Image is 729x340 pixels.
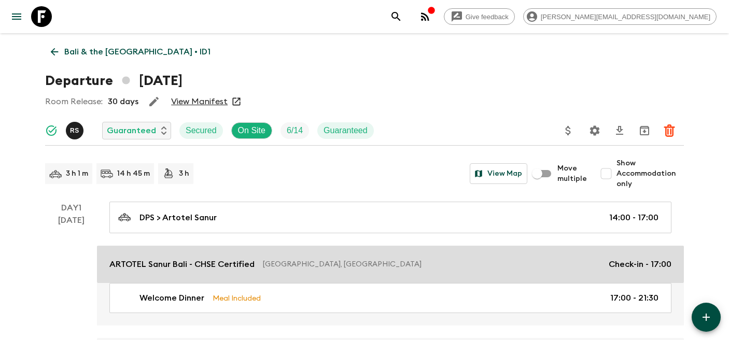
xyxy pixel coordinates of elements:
div: [PERSON_NAME][EMAIL_ADDRESS][DOMAIN_NAME] [523,8,717,25]
button: Delete [659,120,680,141]
p: 3 h 1 m [66,168,88,179]
a: DPS > Artotel Sanur14:00 - 17:00 [109,202,671,233]
p: Secured [186,124,217,137]
div: Trip Fill [281,122,309,139]
a: Welcome DinnerMeal Included17:00 - 21:30 [109,283,671,313]
div: Secured [179,122,223,139]
p: Meal Included [213,292,261,304]
a: ARTOTEL Sanur Bali - CHSE Certified[GEOGRAPHIC_DATA], [GEOGRAPHIC_DATA]Check-in - 17:00 [97,246,684,283]
p: Check-in - 17:00 [609,258,671,271]
p: 6 / 14 [287,124,303,137]
div: [DATE] [58,214,85,325]
a: View Manifest [171,96,228,107]
p: 3 h [179,168,189,179]
p: 14 h 45 m [117,168,150,179]
p: Guaranteed [107,124,156,137]
p: Day 1 [45,202,97,214]
div: On Site [231,122,272,139]
button: menu [6,6,27,27]
span: Give feedback [460,13,514,21]
h1: Departure [DATE] [45,70,183,91]
button: Download CSV [609,120,630,141]
p: DPS > Artotel Sanur [139,211,217,224]
p: Guaranteed [324,124,368,137]
button: Settings [584,120,605,141]
p: On Site [238,124,265,137]
button: View Map [470,163,527,184]
button: search adventures [386,6,406,27]
p: [GEOGRAPHIC_DATA], [GEOGRAPHIC_DATA] [263,259,600,270]
span: Move multiple [557,163,587,184]
p: 17:00 - 21:30 [610,292,658,304]
p: ARTOTEL Sanur Bali - CHSE Certified [109,258,255,271]
p: Bali & the [GEOGRAPHIC_DATA] • ID1 [64,46,211,58]
span: [PERSON_NAME][EMAIL_ADDRESS][DOMAIN_NAME] [535,13,716,21]
span: Raka Sanjaya [66,125,86,133]
p: 30 days [108,95,138,108]
button: Archive (Completed, Cancelled or Unsynced Departures only) [634,120,655,141]
button: Update Price, Early Bird Discount and Costs [558,120,579,141]
button: RS [66,122,86,139]
p: Room Release: [45,95,103,108]
p: 14:00 - 17:00 [609,211,658,224]
a: Bali & the [GEOGRAPHIC_DATA] • ID1 [45,41,216,62]
svg: Synced Successfully [45,124,58,137]
p: Welcome Dinner [139,292,204,304]
span: Show Accommodation only [616,158,684,189]
a: Give feedback [444,8,515,25]
p: R S [70,126,79,135]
